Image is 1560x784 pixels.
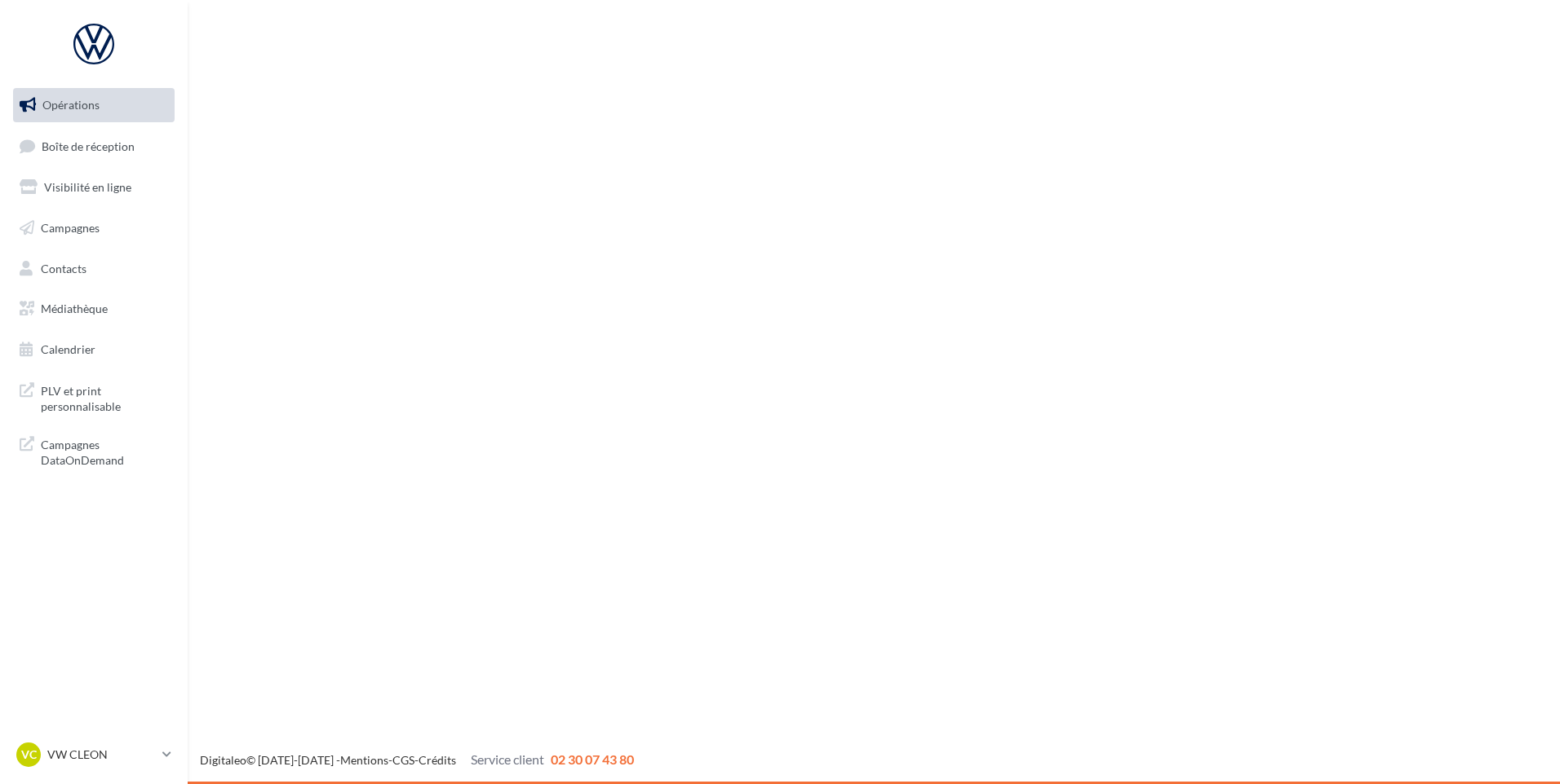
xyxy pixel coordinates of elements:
a: Mentions [340,753,388,767]
a: Calendrier [10,333,178,367]
span: Opérations [42,98,100,112]
span: Visibilité en ligne [44,180,131,194]
span: Calendrier [41,342,95,356]
a: Boîte de réception [10,129,178,164]
span: Contacts [41,261,86,275]
a: Campagnes [10,211,178,245]
span: VC [21,747,37,763]
a: Digitaleo [200,753,246,767]
a: Campagnes DataOnDemand [10,427,178,475]
a: Crédits [419,753,456,767]
a: Opérations [10,88,178,122]
a: Médiathèque [10,292,178,326]
a: CGS [392,753,414,767]
span: PLV et print personnalisable [41,380,168,415]
span: 02 30 07 43 80 [551,751,634,767]
span: Boîte de réception [42,139,135,152]
p: VW CLEON [47,747,156,763]
a: Contacts [10,252,178,286]
a: Visibilité en ligne [10,170,178,205]
span: Campagnes DataOnDemand [41,434,168,469]
span: Médiathèque [41,302,108,315]
a: VC VW CLEON [13,739,175,770]
span: © [DATE]-[DATE] - - - [200,753,634,767]
span: Campagnes [41,221,100,235]
a: PLV et print personnalisable [10,373,178,421]
span: Service client [471,751,544,767]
